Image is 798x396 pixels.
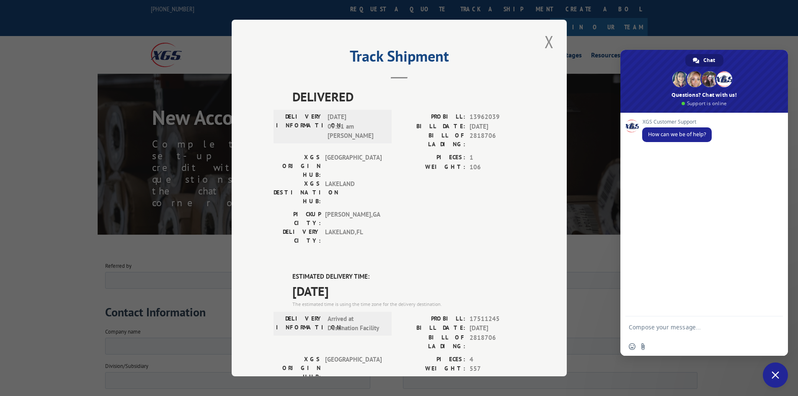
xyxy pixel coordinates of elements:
[629,316,763,337] textarea: Compose your message...
[298,135,359,142] span: Primary Contact Last Name
[325,210,382,228] span: [PERSON_NAME] , GA
[276,112,323,141] label: DELIVERY INFORMATION:
[470,324,525,333] span: [DATE]
[470,364,525,374] span: 557
[399,355,465,365] label: PIECES:
[298,204,348,211] span: Primary Contact Email
[328,314,384,333] span: Arrived at Destination Facility
[399,314,465,324] label: PROBILL:
[470,333,525,351] span: 2818706
[199,307,228,314] span: State/Region
[325,153,382,179] span: [GEOGRAPHIC_DATA]
[399,364,465,374] label: WEIGHT:
[763,362,788,388] a: Close chat
[274,153,321,179] label: XGS ORIGIN HUB:
[328,112,384,141] span: [DATE] 09:21 am [PERSON_NAME]
[298,169,398,176] span: Who do you report to within your company?
[325,179,382,206] span: LAKELAND
[298,101,308,108] span: DBA
[470,355,525,365] span: 4
[642,119,712,125] span: XGS Customer Support
[648,131,706,138] span: How can we be of help?
[399,131,465,149] label: BILL OF LADING:
[397,307,423,314] span: Postal code
[470,131,525,149] span: 2818706
[640,343,646,350] span: Send a file
[399,112,465,122] label: PROBILL:
[292,282,525,300] span: [DATE]
[470,163,525,172] span: 106
[470,112,525,122] span: 13962039
[542,30,556,53] button: Close modal
[274,179,321,206] label: XGS DESTINATION HUB:
[629,343,635,350] span: Insert an emoji
[470,153,525,163] span: 1
[292,87,525,106] span: DELIVERED
[274,50,525,66] h2: Track Shipment
[399,163,465,172] label: WEIGHT:
[325,228,382,245] span: LAKELAND , FL
[292,272,525,282] label: ESTIMATED DELIVERY TIME:
[325,355,382,381] span: [GEOGRAPHIC_DATA]
[274,355,321,381] label: XGS ORIGIN HUB:
[399,333,465,351] label: BILL OF LADING:
[685,54,723,67] a: Chat
[276,314,323,333] label: DELIVERY INFORMATION:
[274,228,321,245] label: DELIVERY CITY:
[292,300,525,308] div: The estimated time is using the time zone for the delivery destination.
[399,324,465,333] label: BILL DATE:
[703,54,715,67] span: Chat
[274,210,321,228] label: PICKUP CITY:
[399,122,465,132] label: BILL DATE:
[399,153,465,163] label: PIECES:
[470,314,525,324] span: 17511245
[470,122,525,132] span: [DATE]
